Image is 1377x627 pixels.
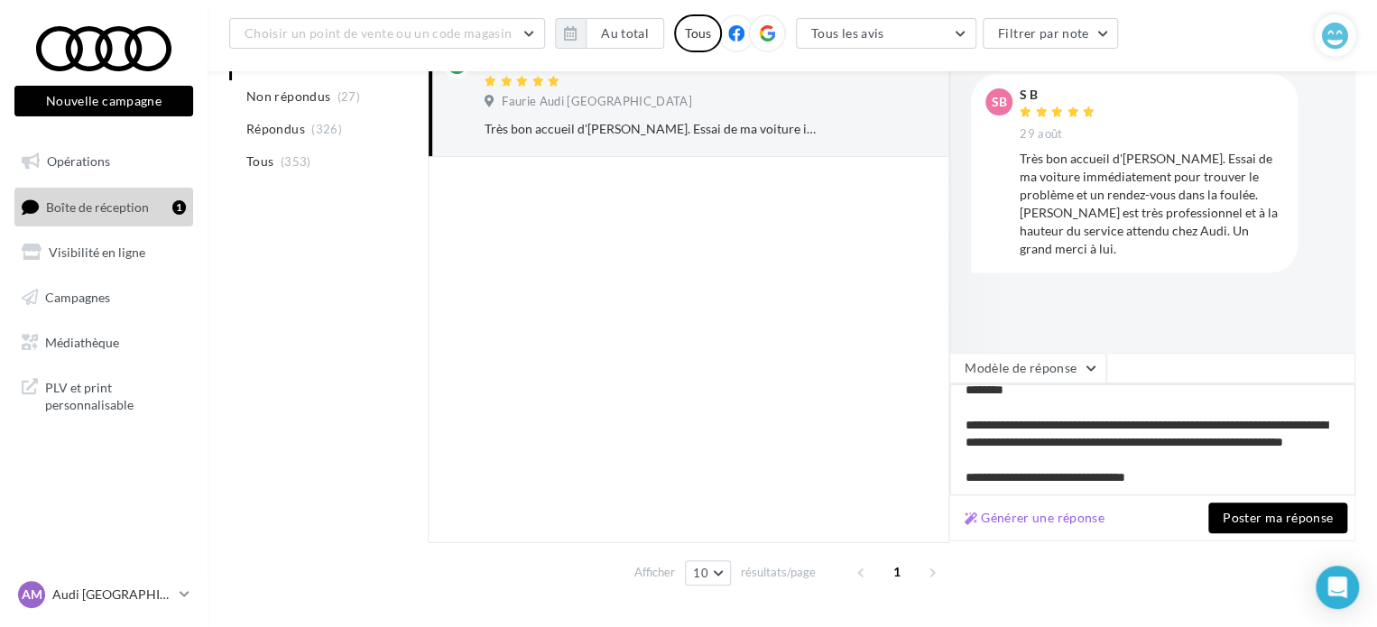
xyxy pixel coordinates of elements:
[1020,150,1283,258] div: Très bon accueil d'[PERSON_NAME]. Essai de ma voiture immédiatement pour trouver le problème et u...
[281,154,311,169] span: (353)
[555,18,664,49] button: Au total
[983,18,1119,49] button: Filtrer par note
[11,279,197,317] a: Campagnes
[957,507,1112,529] button: Générer une réponse
[246,152,273,171] span: Tous
[883,558,911,586] span: 1
[246,88,330,106] span: Non répondus
[46,198,149,214] span: Boîte de réception
[11,234,197,272] a: Visibilité en ligne
[172,200,186,215] div: 1
[229,18,545,49] button: Choisir un point de vente ou un code magasin
[1020,88,1099,101] div: S B
[246,120,305,138] span: Répondus
[811,25,884,41] span: Tous les avis
[47,153,110,169] span: Opérations
[52,586,172,604] p: Audi [GEOGRAPHIC_DATA]
[1020,126,1062,143] span: 29 août
[45,375,186,414] span: PLV et print personnalisable
[245,25,512,41] span: Choisir un point de vente ou un code magasin
[11,368,197,421] a: PLV et print personnalisable
[502,94,691,110] span: Faurie Audi [GEOGRAPHIC_DATA]
[45,334,119,349] span: Médiathèque
[485,120,816,138] div: Très bon accueil d'[PERSON_NAME]. Essai de ma voiture immédiatement pour trouver le problème et u...
[11,188,197,226] a: Boîte de réception1
[1316,566,1359,609] div: Open Intercom Messenger
[741,564,816,581] span: résultats/page
[796,18,976,49] button: Tous les avis
[337,89,360,104] span: (27)
[45,290,110,305] span: Campagnes
[634,564,675,581] span: Afficher
[693,566,708,580] span: 10
[11,324,197,362] a: Médiathèque
[14,577,193,612] a: AM Audi [GEOGRAPHIC_DATA]
[685,560,731,586] button: 10
[586,18,664,49] button: Au total
[14,86,193,116] button: Nouvelle campagne
[22,586,42,604] span: AM
[1208,503,1347,533] button: Poster ma réponse
[311,122,342,136] span: (326)
[992,93,1007,111] span: SB
[949,353,1106,383] button: Modèle de réponse
[11,143,197,180] a: Opérations
[674,14,722,52] div: Tous
[49,244,145,260] span: Visibilité en ligne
